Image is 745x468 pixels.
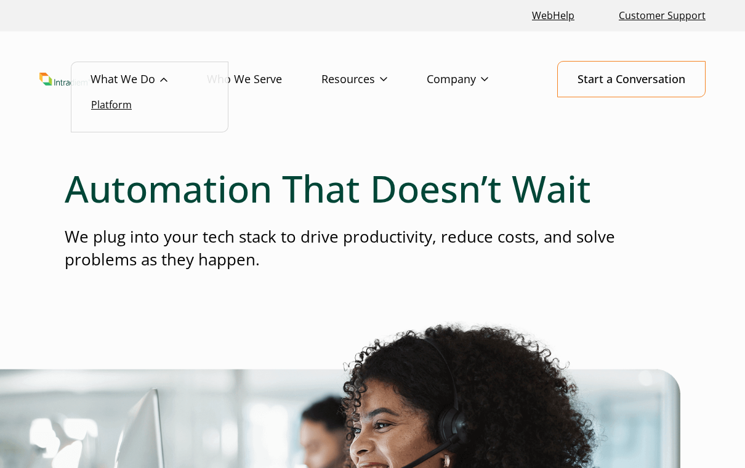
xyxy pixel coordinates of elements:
a: Who We Serve [207,62,321,97]
a: Link to homepage of Intradiem [39,73,91,85]
img: Intradiem [39,73,91,85]
p: We plug into your tech stack to drive productivity, reduce costs, and solve problems as they happen. [65,225,680,272]
a: Customer Support [614,2,711,29]
a: Start a Conversation [557,61,706,97]
a: Platform [91,98,132,111]
a: What We Do [91,62,207,97]
h1: Automation That Doesn’t Wait [65,166,680,211]
a: Link opens in a new window [527,2,579,29]
a: Resources [321,62,427,97]
a: Company [427,62,528,97]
